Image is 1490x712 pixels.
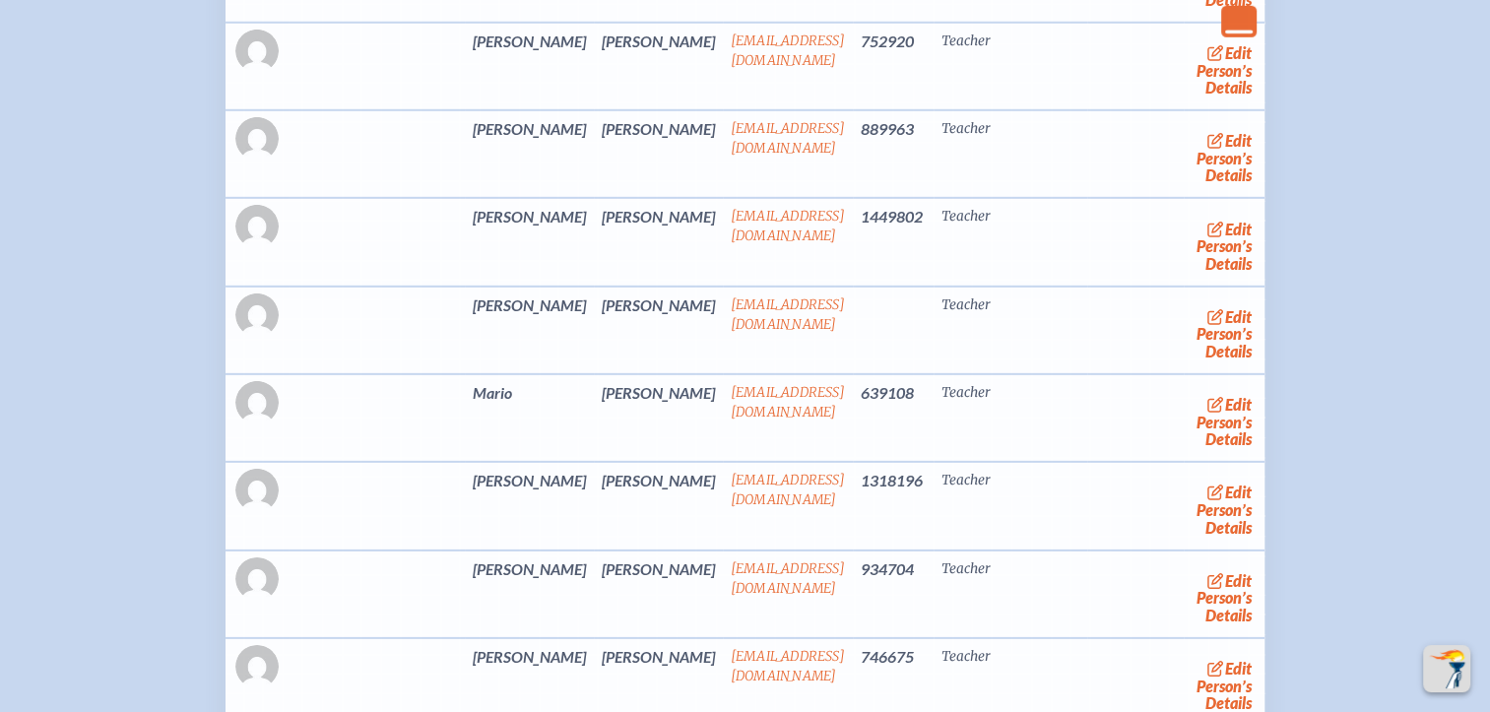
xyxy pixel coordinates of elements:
td: [PERSON_NAME] [465,287,594,374]
a: editPerson’s Details [1192,127,1258,189]
span: edit [1225,307,1252,326]
a: [EMAIL_ADDRESS][DOMAIN_NAME] [731,296,845,333]
td: [PERSON_NAME] [594,198,723,286]
a: [EMAIL_ADDRESS][DOMAIN_NAME] [731,32,845,69]
span: edit [1225,483,1252,501]
span: edit [1225,571,1252,590]
a: [EMAIL_ADDRESS][DOMAIN_NAME] [731,384,845,421]
td: Teacher [934,23,1087,110]
td: Teacher [934,462,1087,550]
td: 1449802 [853,198,934,286]
td: Teacher [934,550,1087,638]
td: [PERSON_NAME] [594,287,723,374]
td: [PERSON_NAME] [465,198,594,286]
a: [EMAIL_ADDRESS][DOMAIN_NAME] [731,472,845,508]
td: Teacher [934,287,1087,374]
a: editPerson’s Details [1192,303,1258,365]
td: 639108 [853,374,934,462]
span: edit [1225,43,1252,62]
a: editPerson’s Details [1192,391,1258,453]
td: Teacher [934,374,1087,462]
a: editPerson’s Details [1192,215,1258,277]
a: [EMAIL_ADDRESS][DOMAIN_NAME] [731,648,845,684]
button: Scroll Top [1423,645,1470,692]
td: [PERSON_NAME] [465,23,594,110]
td: [PERSON_NAME] [594,462,723,550]
img: Gravatar [235,469,279,512]
img: Gravatar [235,557,279,601]
td: Mario [465,374,594,462]
td: 1318196 [853,462,934,550]
td: Teacher [934,198,1087,286]
td: 889963 [853,110,934,198]
img: Gravatar [235,117,279,161]
span: edit [1225,395,1252,414]
img: To the top [1427,649,1466,688]
span: edit [1225,131,1252,150]
img: Gravatar [235,30,279,73]
img: Gravatar [235,293,279,337]
td: [PERSON_NAME] [594,374,723,462]
a: [EMAIL_ADDRESS][DOMAIN_NAME] [731,120,845,157]
td: [PERSON_NAME] [594,110,723,198]
a: [EMAIL_ADDRESS][DOMAIN_NAME] [731,208,845,244]
td: 934704 [853,550,934,638]
a: editPerson’s Details [1192,479,1258,541]
td: [PERSON_NAME] [465,462,594,550]
a: editPerson’s Details [1192,567,1258,629]
span: edit [1225,659,1252,678]
td: Teacher [934,110,1087,198]
td: 752920 [853,23,934,110]
a: editPerson’s Details [1192,39,1258,101]
img: Gravatar [235,205,279,248]
td: [PERSON_NAME] [594,23,723,110]
img: Gravatar [235,381,279,424]
td: [PERSON_NAME] [594,550,723,638]
td: [PERSON_NAME] [465,110,594,198]
img: Gravatar [235,645,279,688]
span: edit [1225,220,1252,238]
td: [PERSON_NAME] [465,550,594,638]
a: [EMAIL_ADDRESS][DOMAIN_NAME] [731,560,845,597]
